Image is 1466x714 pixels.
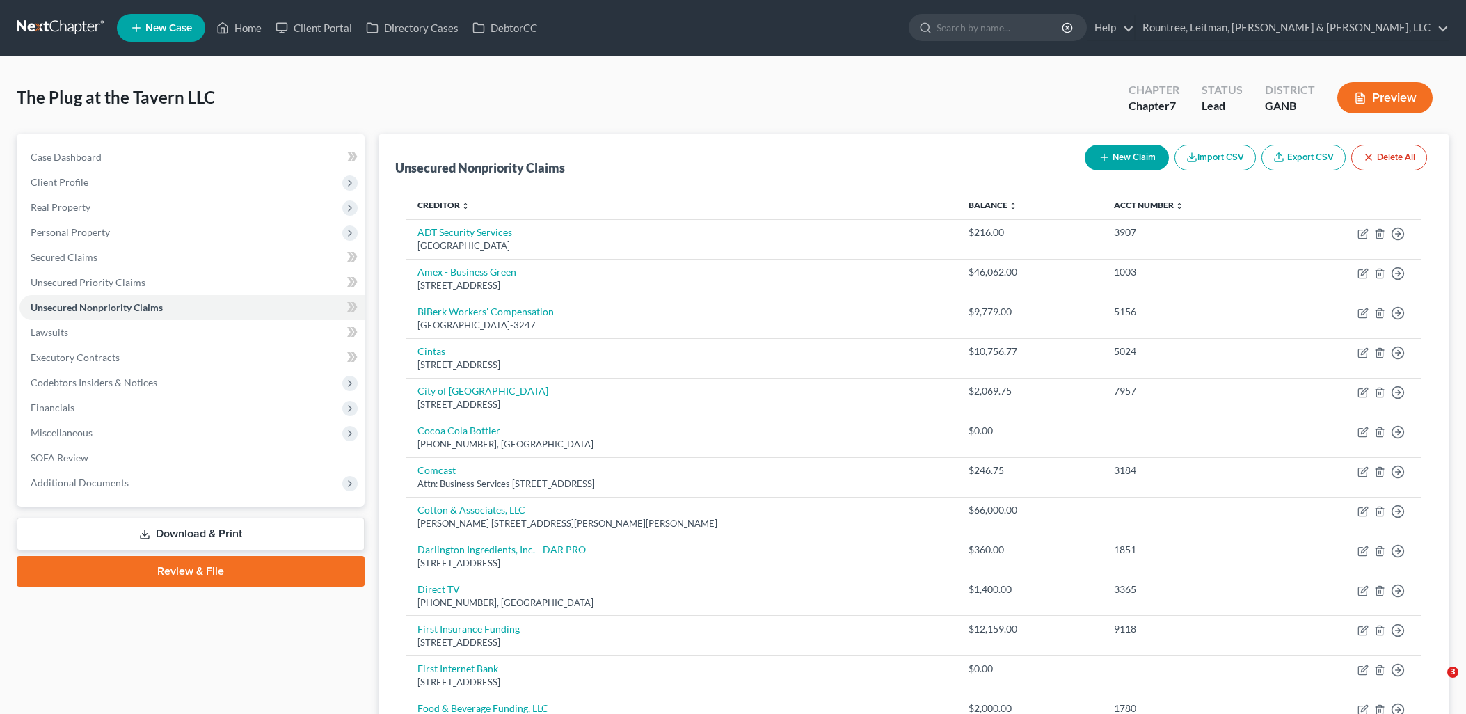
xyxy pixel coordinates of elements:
[209,15,269,40] a: Home
[31,176,88,188] span: Client Profile
[417,504,525,516] a: Cotton & Associates, LLC
[1114,265,1282,279] div: 1003
[1114,543,1282,557] div: 1851
[417,636,946,649] div: [STREET_ADDRESS]
[1114,305,1282,319] div: 5156
[19,445,365,470] a: SOFA Review
[969,503,1092,517] div: $66,000.00
[1337,82,1433,113] button: Preview
[969,622,1092,636] div: $12,159.00
[1009,202,1017,210] i: unfold_more
[1129,82,1179,98] div: Chapter
[417,358,946,372] div: [STREET_ADDRESS]
[417,226,512,238] a: ADT Security Services
[969,463,1092,477] div: $246.75
[417,438,946,451] div: [PHONE_NUMBER], [GEOGRAPHIC_DATA]
[19,270,365,295] a: Unsecured Priority Claims
[1202,98,1243,114] div: Lead
[417,319,946,332] div: [GEOGRAPHIC_DATA]-3247
[417,702,548,714] a: Food & Beverage Funding, LLC
[269,15,359,40] a: Client Portal
[1202,82,1243,98] div: Status
[937,15,1064,40] input: Search by name...
[31,452,88,463] span: SOFA Review
[969,543,1092,557] div: $360.00
[1419,667,1452,700] iframe: Intercom live chat
[19,145,365,170] a: Case Dashboard
[31,151,102,163] span: Case Dashboard
[417,517,946,530] div: [PERSON_NAME] [STREET_ADDRESS][PERSON_NAME][PERSON_NAME]
[1447,667,1458,678] span: 3
[31,376,157,388] span: Codebtors Insiders & Notices
[969,344,1092,358] div: $10,756.77
[417,398,946,411] div: [STREET_ADDRESS]
[417,385,548,397] a: City of [GEOGRAPHIC_DATA]
[969,582,1092,596] div: $1,400.00
[417,266,516,278] a: Amex - Business Green
[969,424,1092,438] div: $0.00
[31,477,129,489] span: Additional Documents
[395,159,565,176] div: Unsecured Nonpriority Claims
[969,200,1017,210] a: Balance unfold_more
[31,276,145,288] span: Unsecured Priority Claims
[1114,225,1282,239] div: 3907
[145,23,192,33] span: New Case
[1175,202,1184,210] i: unfold_more
[1114,344,1282,358] div: 5024
[1129,98,1179,114] div: Chapter
[417,200,470,210] a: Creditor unfold_more
[1174,145,1256,170] button: Import CSV
[31,427,93,438] span: Miscellaneous
[19,345,365,370] a: Executory Contracts
[1114,384,1282,398] div: 7957
[1261,145,1346,170] a: Export CSV
[465,15,544,40] a: DebtorCC
[417,676,946,689] div: [STREET_ADDRESS]
[19,320,365,345] a: Lawsuits
[1114,622,1282,636] div: 9118
[31,251,97,263] span: Secured Claims
[417,425,500,436] a: Cocoa Cola Bottler
[969,225,1092,239] div: $216.00
[417,623,520,635] a: First Insurance Funding
[31,301,163,313] span: Unsecured Nonpriority Claims
[417,583,460,595] a: Direct TV
[17,556,365,587] a: Review & File
[969,384,1092,398] div: $2,069.75
[417,279,946,292] div: [STREET_ADDRESS]
[417,239,946,253] div: [GEOGRAPHIC_DATA]
[417,477,946,491] div: Attn: Business Services [STREET_ADDRESS]
[31,201,90,213] span: Real Property
[1170,99,1176,112] span: 7
[31,226,110,238] span: Personal Property
[1085,145,1169,170] button: New Claim
[1114,463,1282,477] div: 3184
[19,245,365,270] a: Secured Claims
[417,663,498,674] a: First Internet Bank
[969,265,1092,279] div: $46,062.00
[417,596,946,610] div: [PHONE_NUMBER], [GEOGRAPHIC_DATA]
[31,351,120,363] span: Executory Contracts
[19,295,365,320] a: Unsecured Nonpriority Claims
[1351,145,1427,170] button: Delete All
[31,402,74,413] span: Financials
[1265,82,1315,98] div: District
[969,662,1092,676] div: $0.00
[417,345,445,357] a: Cintas
[417,557,946,570] div: [STREET_ADDRESS]
[359,15,465,40] a: Directory Cases
[417,306,554,317] a: BiBerk Workers' Compensation
[461,202,470,210] i: unfold_more
[417,464,456,476] a: Comcast
[31,326,68,338] span: Lawsuits
[417,544,586,555] a: Darlington Ingredients, Inc. - DAR PRO
[1136,15,1449,40] a: Rountree, Leitman, [PERSON_NAME] & [PERSON_NAME], LLC
[1087,15,1134,40] a: Help
[969,305,1092,319] div: $9,779.00
[17,518,365,550] a: Download & Print
[1114,582,1282,596] div: 3365
[1265,98,1315,114] div: GANB
[1114,200,1184,210] a: Acct Number unfold_more
[17,87,215,107] span: The Plug at the Tavern LLC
